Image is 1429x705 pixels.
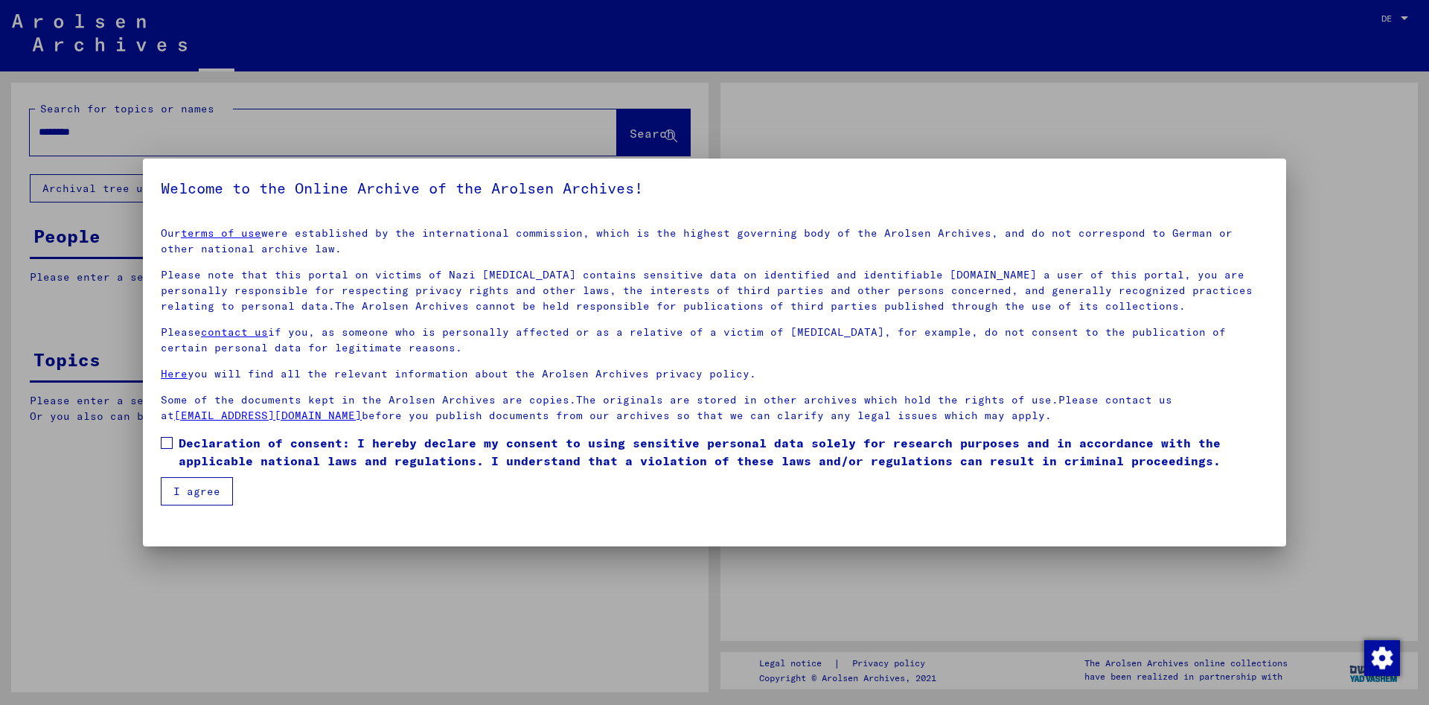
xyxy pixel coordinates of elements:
[181,226,261,240] a: terms of use
[161,226,1268,257] p: Our were established by the international commission, which is the highest governing body of the ...
[161,267,1268,314] p: Please note that this portal on victims of Nazi [MEDICAL_DATA] contains sensitive data on identif...
[1364,640,1400,676] img: Zustimmung ändern
[161,367,188,380] a: Here
[179,434,1268,470] span: Declaration of consent: I hereby declare my consent to using sensitive personal data solely for r...
[161,176,1268,200] h5: Welcome to the Online Archive of the Arolsen Archives!
[174,409,362,422] a: [EMAIL_ADDRESS][DOMAIN_NAME]
[1364,639,1399,675] div: Zustimmung ändern
[161,366,1268,382] p: you will find all the relevant information about the Arolsen Archives privacy policy.
[161,477,233,505] button: I agree
[161,392,1268,424] p: Some of the documents kept in the Arolsen Archives are copies.The originals are stored in other a...
[161,325,1268,356] p: Please if you, as someone who is personally affected or as a relative of a victim of [MEDICAL_DAT...
[201,325,268,339] a: contact us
